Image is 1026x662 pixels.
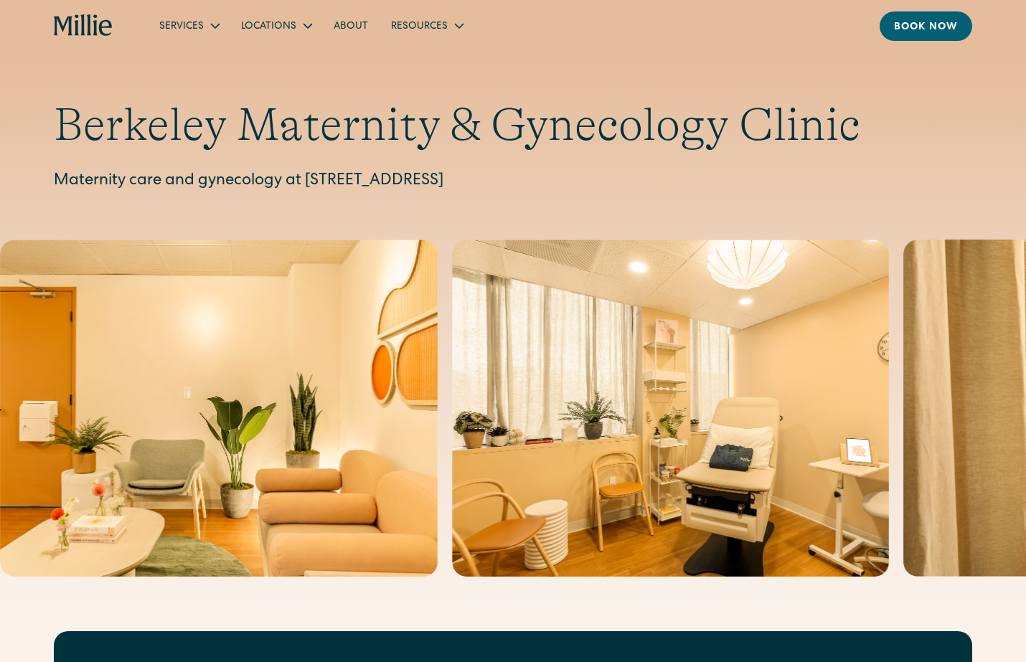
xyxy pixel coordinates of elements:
div: Resources [380,14,474,37]
div: Locations [241,19,296,34]
a: home [54,14,113,37]
div: Book now [894,20,958,35]
h1: Berkeley Maternity & Gynecology Clinic [54,98,972,153]
p: Maternity care and gynecology at [STREET_ADDRESS] [54,170,972,194]
div: Resources [391,19,448,34]
div: Services [159,19,204,34]
div: Services [148,14,230,37]
a: Book now [880,11,972,41]
div: Locations [230,14,322,37]
a: About [322,14,380,37]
